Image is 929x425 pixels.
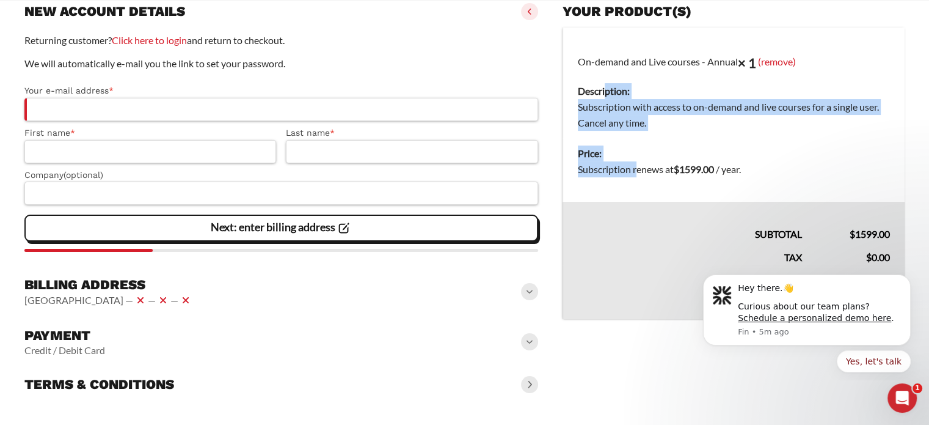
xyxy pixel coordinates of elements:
bdi: 1599.00 [674,163,714,175]
strong: × 1 [738,54,756,71]
p: Returning customer? and return to checkout. [24,32,538,48]
td: On-demand and Live courses - Annual [563,28,905,139]
th: Subtotal [563,202,817,242]
span: $ [850,228,855,240]
label: Last name [286,126,537,140]
h3: Payment [24,327,105,344]
h3: Terms & conditions [24,376,174,393]
dt: Description: [578,83,890,99]
th: Total [563,265,817,319]
h3: Billing address [24,276,193,294]
iframe: Intercom live chat [887,383,917,413]
label: Company [24,168,538,182]
h3: New account details [24,3,185,20]
th: Tax [563,242,817,265]
a: (remove) [758,55,796,67]
bdi: 1599.00 [850,228,890,240]
iframe: Intercom notifications message [685,264,929,380]
span: / year [716,163,739,175]
span: 1 [913,383,922,393]
vaadin-horizontal-layout: [GEOGRAPHIC_DATA] — — — [24,293,193,308]
dd: Subscription with access to on-demand and live courses for a single user. Cancel any time. [578,99,890,131]
bdi: 0.00 [866,251,890,263]
span: $ [866,251,872,263]
dt: Price: [578,146,890,161]
span: Subscription renews at . [578,163,741,175]
vaadin-horizontal-layout: Credit / Debit Card [24,344,105,357]
label: First name [24,126,276,140]
span: $ [674,163,679,175]
label: Your e-mail address [24,84,538,98]
span: (optional) [64,170,103,180]
vaadin-button: Next: enter billing address [24,215,538,242]
p: We will automatically e-mail you the link to set your password. [24,56,538,72]
a: Click here to login [112,34,187,46]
